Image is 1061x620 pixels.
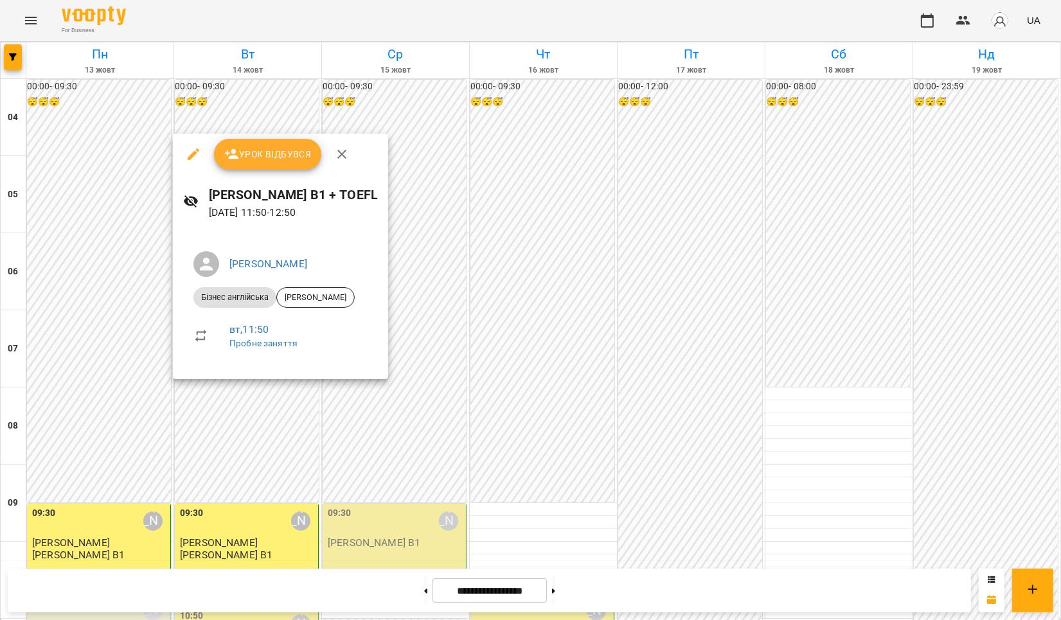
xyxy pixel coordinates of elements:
p: [DATE] 11:50 - 12:50 [209,205,379,220]
a: Пробне заняття [229,338,298,348]
a: [PERSON_NAME] [229,258,307,270]
span: [PERSON_NAME] [277,292,354,303]
button: Урок відбувся [214,139,322,170]
span: Урок відбувся [224,146,312,162]
div: [PERSON_NAME] [276,287,355,308]
a: вт , 11:50 [229,323,269,335]
h6: [PERSON_NAME] В1 + TOEFL [209,185,379,205]
span: Бізнес англійська [193,292,276,303]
